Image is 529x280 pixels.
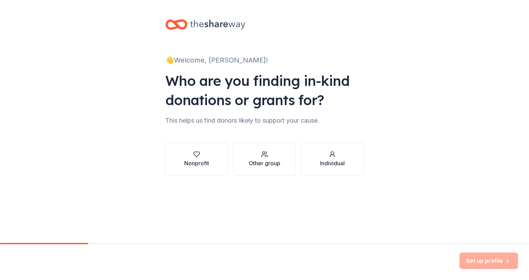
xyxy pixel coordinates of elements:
[301,143,364,176] button: Individual
[233,143,295,176] button: Other group
[165,143,228,176] button: Nonprofit
[184,159,209,167] div: Nonprofit
[165,115,364,126] div: This helps us find donors likely to support your cause.
[320,159,345,167] div: Individual
[165,55,364,66] div: 👋 Welcome, [PERSON_NAME]!
[165,71,364,110] div: Who are you finding in-kind donations or grants for?
[249,159,280,167] div: Other group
